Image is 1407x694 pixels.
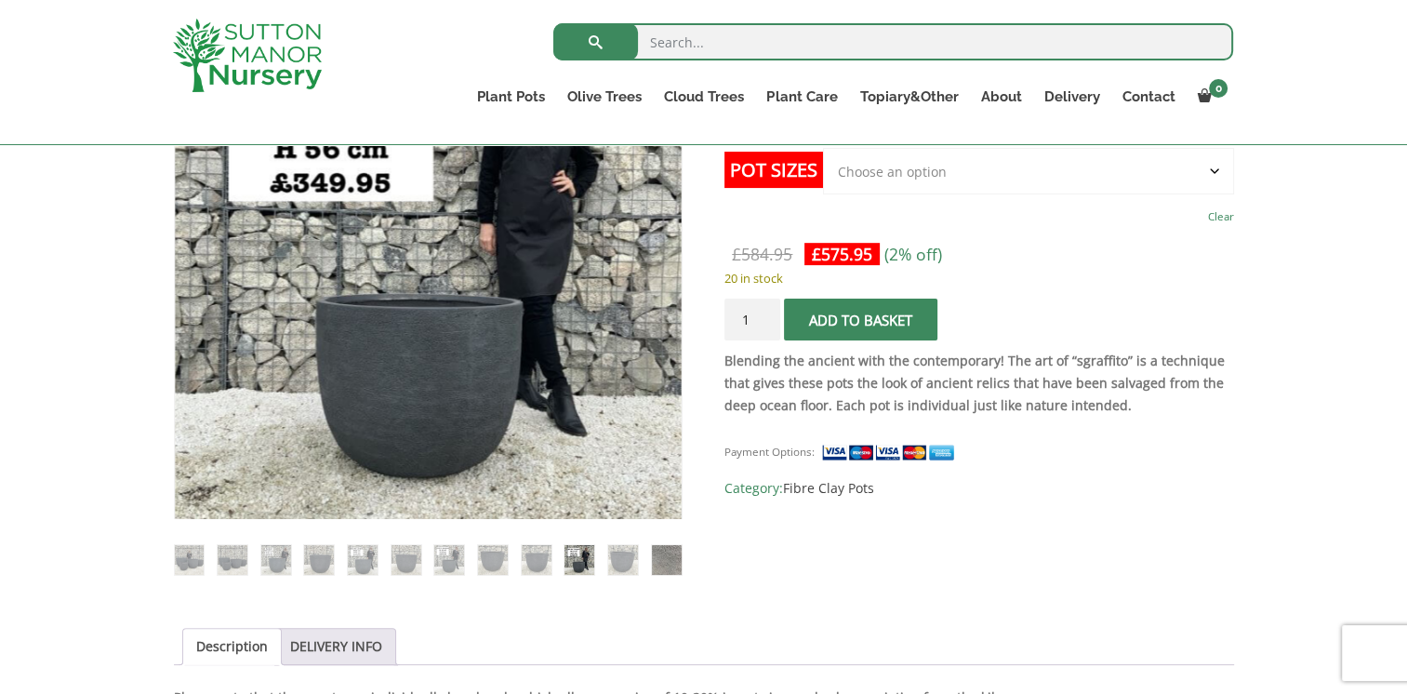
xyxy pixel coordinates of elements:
[522,545,551,575] img: The Egg Pot Fibre Clay Charcoal Plant Pots - Image 9
[812,243,872,265] bdi: 575.95
[724,267,1233,289] p: 20 in stock
[478,545,508,575] img: The Egg Pot Fibre Clay Charcoal Plant Pots - Image 8
[969,84,1032,110] a: About
[218,545,247,575] img: The Egg Pot Fibre Clay Charcoal Plant Pots - Image 2
[1209,79,1228,98] span: 0
[884,243,942,265] span: (2% off)
[783,479,874,497] a: Fibre Clay Pots
[812,243,821,265] span: £
[724,477,1233,500] span: Category:
[755,84,848,110] a: Plant Care
[724,299,780,340] input: Product quantity
[304,545,334,575] img: The Egg Pot Fibre Clay Charcoal Plant Pots - Image 4
[608,545,638,575] img: The Egg Pot Fibre Clay Charcoal Plant Pots - Image 11
[173,19,322,92] img: logo
[261,545,291,575] img: The Egg Pot Fibre Clay Charcoal Plant Pots - Image 3
[175,545,205,575] img: The Egg Pot Fibre Clay Charcoal Plant Pots
[196,629,268,664] a: Description
[290,629,382,664] a: DELIVERY INFO
[732,243,741,265] span: £
[732,243,792,265] bdi: 584.95
[553,23,1233,60] input: Search...
[724,352,1225,414] strong: Blending the ancient with the contemporary! The art of “sgraffito” is a technique that gives thes...
[1032,84,1110,110] a: Delivery
[653,84,755,110] a: Cloud Trees
[1208,204,1234,230] a: Clear options
[724,152,823,188] label: Pot Sizes
[821,443,961,462] img: payment supported
[392,545,421,575] img: The Egg Pot Fibre Clay Charcoal Plant Pots - Image 6
[556,84,653,110] a: Olive Trees
[848,84,969,110] a: Topiary&Other
[348,545,378,575] img: The Egg Pot Fibre Clay Charcoal Plant Pots - Image 5
[434,545,464,575] img: The Egg Pot Fibre Clay Charcoal Plant Pots - Image 7
[724,445,815,459] small: Payment Options:
[784,299,937,340] button: Add to basket
[652,545,682,575] img: The Egg Pot Fibre Clay Charcoal Plant Pots - Image 12
[1186,84,1233,110] a: 0
[1110,84,1186,110] a: Contact
[466,84,556,110] a: Plant Pots
[564,545,594,575] img: The Egg Pot Fibre Clay Charcoal Plant Pots - Image 10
